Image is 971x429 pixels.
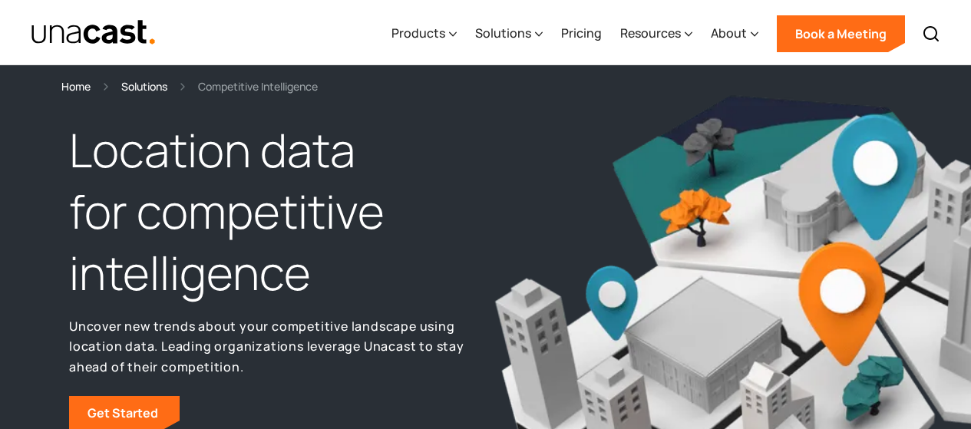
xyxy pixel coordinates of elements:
[31,19,156,46] img: Unacast text logo
[561,2,602,65] a: Pricing
[69,120,478,303] h1: Location data for competitive intelligence
[198,78,318,95] div: Competitive Intelligence
[391,24,445,42] div: Products
[121,78,167,95] a: Solutions
[711,2,758,65] div: About
[69,316,478,378] p: Uncover new trends about your competitive landscape using location data. Leading organizations le...
[31,19,156,46] a: home
[391,2,457,65] div: Products
[620,24,681,42] div: Resources
[922,25,940,43] img: Search icon
[475,24,531,42] div: Solutions
[777,15,905,52] a: Book a Meeting
[711,24,747,42] div: About
[620,2,692,65] div: Resources
[475,2,543,65] div: Solutions
[61,78,91,95] a: Home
